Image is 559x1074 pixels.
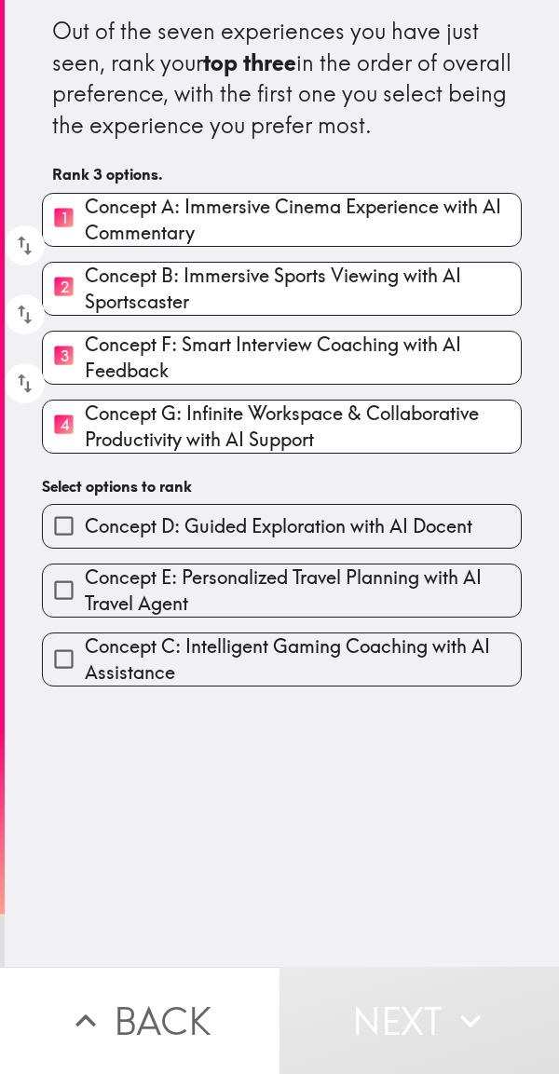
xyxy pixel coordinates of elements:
button: 2Concept B: Immersive Sports Viewing with AI Sportscaster [43,263,521,315]
span: Concept G: Infinite Workspace & Collaborative Productivity with AI Support [85,401,521,453]
button: 1Concept A: Immersive Cinema Experience with AI Commentary [43,194,521,246]
h6: Select options to rank [42,476,522,496]
button: Concept C: Intelligent Gaming Coaching with AI Assistance [43,633,521,686]
div: Out of the seven experiences you have just seen, rank your in the order of overall preference, wi... [52,16,511,141]
span: Concept B: Immersive Sports Viewing with AI Sportscaster [85,263,521,315]
button: Concept D: Guided Exploration with AI Docent [43,505,521,547]
button: 4Concept G: Infinite Workspace & Collaborative Productivity with AI Support [43,401,521,453]
button: 3Concept F: Smart Interview Coaching with AI Feedback [43,332,521,384]
span: Concept A: Immersive Cinema Experience with AI Commentary [85,194,521,246]
b: top three [203,48,296,76]
span: Concept C: Intelligent Gaming Coaching with AI Assistance [85,633,521,686]
button: Next [279,967,559,1074]
span: Concept D: Guided Exploration with AI Docent [85,513,472,539]
span: Concept F: Smart Interview Coaching with AI Feedback [85,332,521,384]
button: Concept E: Personalized Travel Planning with AI Travel Agent [43,564,521,617]
h6: Rank 3 options. [52,164,511,184]
span: Concept E: Personalized Travel Planning with AI Travel Agent [85,564,521,617]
